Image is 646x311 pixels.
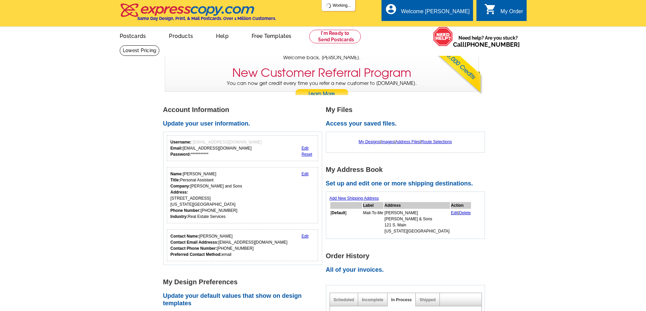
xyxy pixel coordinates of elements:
b: Default [332,210,346,215]
div: My Order [501,8,523,18]
strong: Phone Number: [171,208,201,213]
strong: Industry: [171,214,188,219]
a: Reset [301,152,312,157]
a: My Designs [359,139,380,144]
strong: Contact Name: [171,234,199,239]
a: Edit [301,234,309,239]
h1: My Files [326,106,489,113]
a: [PHONE_NUMBER] [465,41,520,48]
a: Address Files [395,139,420,144]
h3: New Customer Referral Program [232,66,411,80]
th: Action [451,202,471,209]
span: Need help? Are you stuck? [453,35,523,48]
img: help [433,27,453,46]
a: Incomplete [362,297,383,302]
th: Address [384,202,450,209]
i: shopping_cart [484,3,496,15]
a: Free Templates [241,27,302,43]
span: Call [453,41,520,48]
td: Mail-To-Me [363,209,384,235]
strong: Username: [171,140,192,145]
strong: Title: [171,178,180,182]
strong: Preferred Contact Method: [171,252,222,257]
div: | | | [330,135,481,148]
span: [EMAIL_ADDRESS][DOMAIN_NAME] [193,140,261,145]
a: Delete [459,210,471,215]
a: Images [381,139,394,144]
strong: Contact Phone Number: [171,246,217,251]
a: Learn More [295,89,349,99]
a: Edit [301,146,309,151]
a: Postcards [109,27,157,43]
strong: Password: [171,152,191,157]
h2: Set up and edit one or more shipping destinations. [326,180,489,187]
a: Route Selections [421,139,452,144]
a: Scheduled [334,297,354,302]
td: [ ] [330,209,362,235]
div: [PERSON_NAME] [EMAIL_ADDRESS][DOMAIN_NAME] [PHONE_NUMBER] email [171,233,288,258]
h4: Same Day Design, Print, & Mail Postcards. Over 1 Million Customers. [137,16,276,21]
h1: Account Information [163,106,326,113]
span: Welcome back, [PERSON_NAME]. [283,54,360,61]
a: Help [205,27,239,43]
td: [PERSON_NAME] [PERSON_NAME] & Sons 121 S. Main [US_STATE][GEOGRAPHIC_DATA] [384,209,450,235]
a: Add New Shipping Address [330,196,379,201]
strong: Company: [171,184,191,188]
h2: All of your invoices. [326,266,489,274]
strong: Name: [171,172,183,176]
h2: Access your saved files. [326,120,489,128]
a: Products [158,27,204,43]
a: Shipped [419,297,435,302]
img: loading... [326,3,331,8]
th: Label [363,202,384,209]
h2: Update your default values that show on design templates [163,292,326,307]
h1: Order History [326,252,489,260]
a: Edit [451,210,458,215]
div: Your login information. [167,135,318,161]
a: Edit [301,172,309,176]
i: account_circle [385,3,397,15]
h2: Update your user information. [163,120,326,128]
div: Your personal details. [167,167,318,223]
a: Same Day Design, Print, & Mail Postcards. Over 1 Million Customers. [120,8,276,21]
a: In Process [391,297,412,302]
div: [PERSON_NAME] Personal Assistant [PERSON_NAME] and Sons [STREET_ADDRESS] [US_STATE][GEOGRAPHIC_DA... [171,171,242,220]
strong: Address: [171,190,188,195]
p: You can now get credit every time you refer a new customer to [DOMAIN_NAME]. [165,80,478,99]
h1: My Design Preferences [163,279,326,286]
div: Welcome [PERSON_NAME] [401,8,470,18]
strong: Email: [171,146,183,151]
strong: Contact Email Addresss: [171,240,219,245]
td: | [451,209,471,235]
h1: My Address Book [326,166,489,173]
div: Who should we contact regarding order issues? [167,229,318,261]
a: shopping_cart My Order [484,7,523,16]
